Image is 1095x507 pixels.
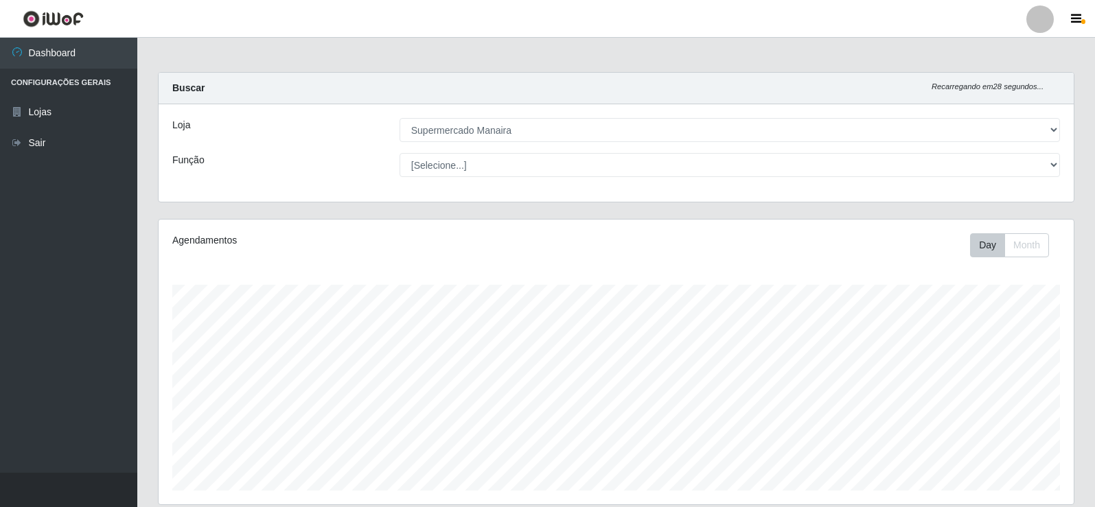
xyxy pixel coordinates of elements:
[970,233,1049,257] div: First group
[970,233,1005,257] button: Day
[172,233,530,248] div: Agendamentos
[23,10,84,27] img: CoreUI Logo
[1004,233,1049,257] button: Month
[172,153,205,167] label: Função
[172,82,205,93] strong: Buscar
[970,233,1060,257] div: Toolbar with button groups
[932,82,1044,91] i: Recarregando em 28 segundos...
[172,118,190,132] label: Loja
